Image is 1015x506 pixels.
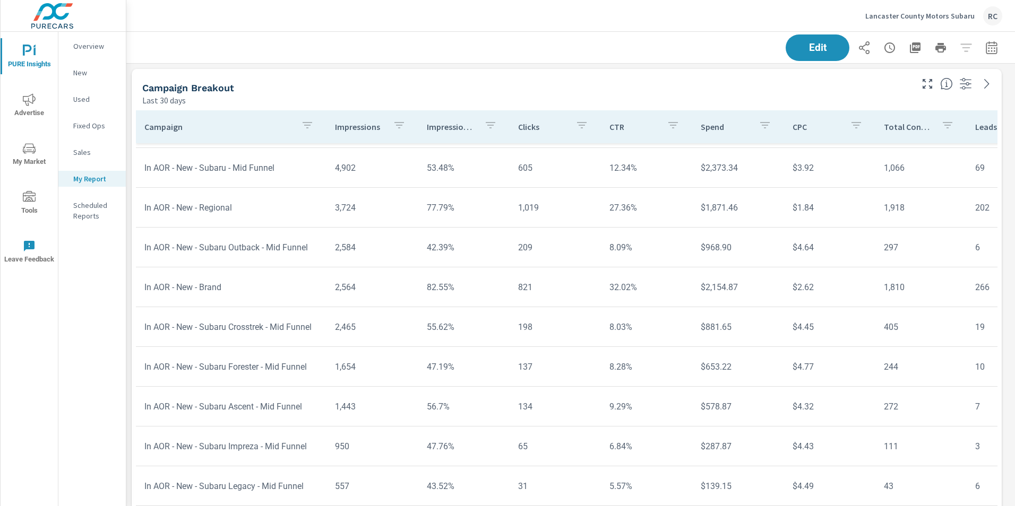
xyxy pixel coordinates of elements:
[875,313,967,341] td: 405
[796,43,839,53] span: Edit
[4,142,55,168] span: My Market
[510,194,601,221] td: 1,019
[58,91,126,107] div: Used
[875,433,967,460] td: 111
[692,154,784,181] td: $2,373.34
[73,147,117,158] p: Sales
[73,67,117,78] p: New
[136,433,326,460] td: In AOR - New - Subaru Impreza - Mid Funnel
[418,433,510,460] td: 47.76%
[510,393,601,420] td: 134
[854,37,875,58] button: Share Report
[58,118,126,134] div: Fixed Ops
[326,274,418,301] td: 2,564
[326,353,418,380] td: 1,654
[418,234,510,261] td: 42.39%
[518,121,567,132] p: Clicks
[58,65,126,81] div: New
[326,154,418,181] td: 4,902
[981,37,1002,58] button: Select Date Range
[136,274,326,301] td: In AOR - New - Brand
[4,93,55,119] span: Advertise
[326,393,418,420] td: 1,443
[940,77,953,90] span: This is a summary of Search performance results by campaign. Each column can be sorted.
[1,32,58,276] div: nav menu
[692,473,784,500] td: $139.15
[510,274,601,301] td: 821
[510,154,601,181] td: 605
[427,121,476,132] p: Impression Share
[875,353,967,380] td: 244
[865,11,975,21] p: Lancaster County Motors Subaru
[784,154,875,181] td: $3.92
[136,234,326,261] td: In AOR - New - Subaru Outback - Mid Funnel
[978,75,995,92] a: See more details in report
[58,144,126,160] div: Sales
[418,274,510,301] td: 82.55%
[784,473,875,500] td: $4.49
[784,353,875,380] td: $4.77
[510,353,601,380] td: 137
[692,353,784,380] td: $653.22
[793,121,841,132] p: CPC
[601,234,692,261] td: 8.09%
[692,393,784,420] td: $578.87
[609,121,658,132] p: CTR
[418,194,510,221] td: 77.79%
[692,234,784,261] td: $968.90
[58,171,126,187] div: My Report
[335,121,384,132] p: Impressions
[73,41,117,51] p: Overview
[73,200,117,221] p: Scheduled Reports
[136,473,326,500] td: In AOR - New - Subaru Legacy - Mid Funnel
[875,194,967,221] td: 1,918
[326,234,418,261] td: 2,584
[418,353,510,380] td: 47.19%
[784,194,875,221] td: $1.84
[136,393,326,420] td: In AOR - New - Subaru Ascent - Mid Funnel
[701,121,750,132] p: Spend
[326,473,418,500] td: 557
[784,274,875,301] td: $2.62
[875,473,967,500] td: 43
[326,433,418,460] td: 950
[601,154,692,181] td: 12.34%
[510,313,601,341] td: 198
[136,353,326,380] td: In AOR - New - Subaru Forester - Mid Funnel
[692,274,784,301] td: $2,154.87
[601,313,692,341] td: 8.03%
[4,240,55,266] span: Leave Feedback
[58,38,126,54] div: Overview
[784,313,875,341] td: $4.45
[4,45,55,71] span: PURE Insights
[875,393,967,420] td: 272
[875,274,967,301] td: 1,810
[418,313,510,341] td: 55.62%
[601,433,692,460] td: 6.84%
[142,94,186,107] p: Last 30 days
[601,194,692,221] td: 27.36%
[875,154,967,181] td: 1,066
[601,274,692,301] td: 32.02%
[326,313,418,341] td: 2,465
[326,194,418,221] td: 3,724
[884,121,933,132] p: Total Conversions
[418,473,510,500] td: 43.52%
[136,194,326,221] td: In AOR - New - Regional
[418,154,510,181] td: 53.48%
[136,313,326,341] td: In AOR - New - Subaru Crosstrek - Mid Funnel
[58,197,126,224] div: Scheduled Reports
[601,473,692,500] td: 5.57%
[73,94,117,104] p: Used
[142,82,234,93] h5: Campaign Breakout
[905,37,926,58] button: "Export Report to PDF"
[692,194,784,221] td: $1,871.46
[784,234,875,261] td: $4.64
[144,121,293,132] p: Campaign
[983,6,1002,25] div: RC
[73,173,117,184] p: My Report
[784,393,875,420] td: $4.32
[510,433,601,460] td: 65
[919,75,936,92] button: Make Fullscreen
[601,393,692,420] td: 9.29%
